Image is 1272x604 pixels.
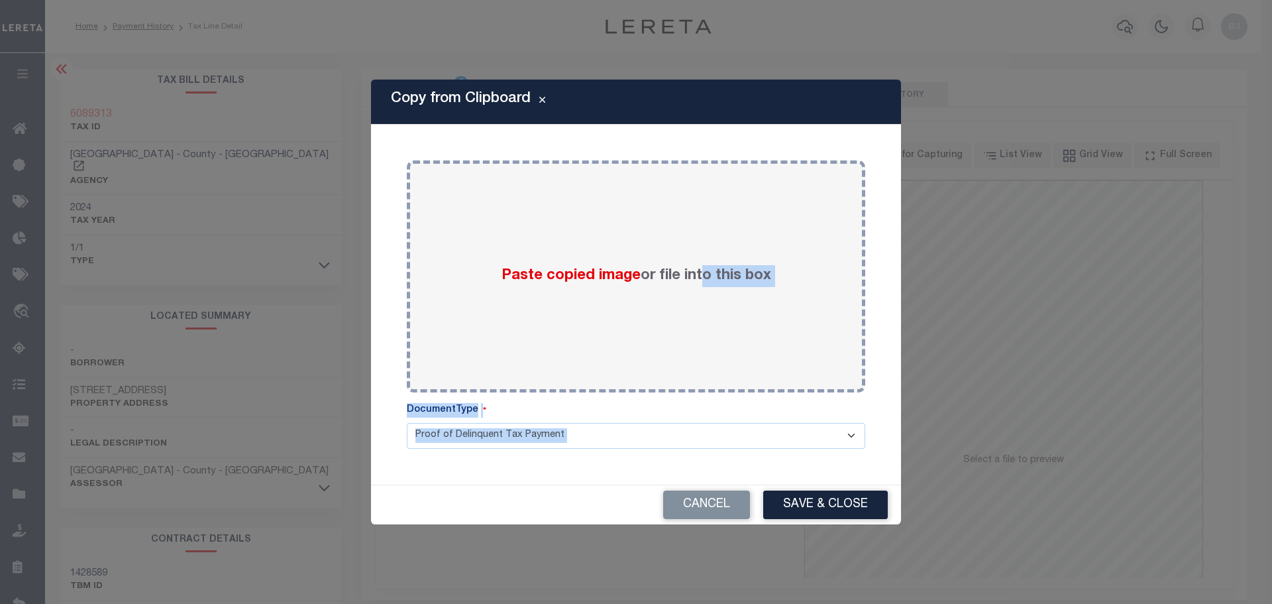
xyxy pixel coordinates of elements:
h5: Copy from Clipboard [391,90,531,107]
button: Cancel [663,491,750,519]
label: DocumentType [407,403,486,418]
label: or file into this box [502,265,771,287]
button: Save & Close [763,491,888,519]
button: Close [531,94,554,110]
span: Paste copied image [502,269,641,283]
